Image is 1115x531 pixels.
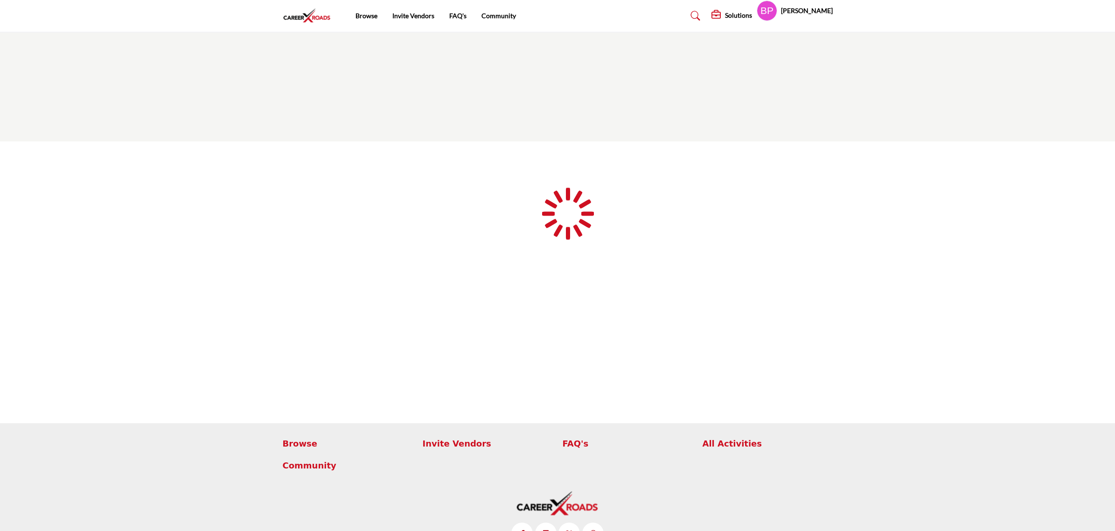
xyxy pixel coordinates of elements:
[355,12,377,20] a: Browse
[283,437,413,450] a: Browse
[423,437,553,450] a: Invite Vendors
[725,11,752,20] h5: Solutions
[781,6,833,15] h5: [PERSON_NAME]
[392,12,434,20] a: Invite Vendors
[703,437,833,450] a: All Activities
[516,490,599,517] img: No Site Logo
[449,12,467,20] a: FAQ's
[481,12,516,20] a: Community
[283,459,413,472] a: Community
[711,10,752,21] div: Solutions
[563,437,693,450] a: FAQ's
[682,8,706,23] a: Search
[757,0,777,21] button: Show hide supplier dropdown
[283,8,336,23] img: Site Logo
